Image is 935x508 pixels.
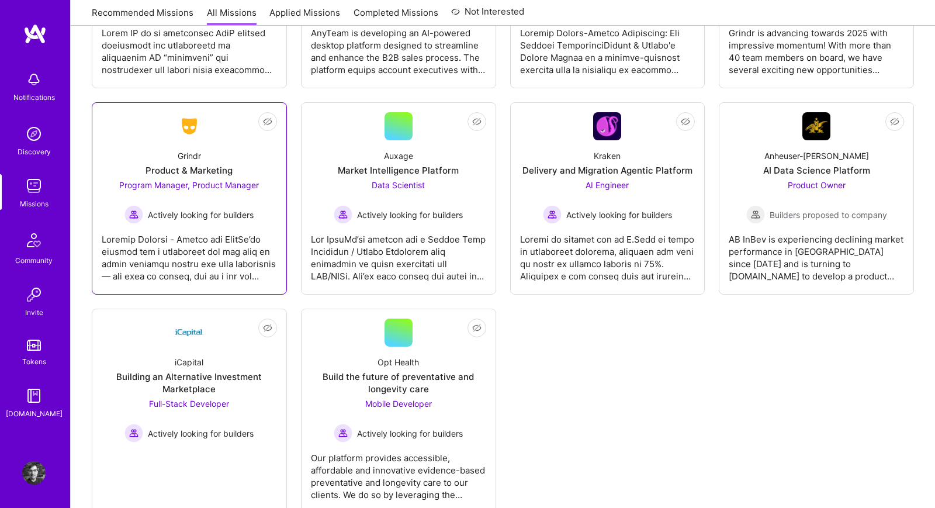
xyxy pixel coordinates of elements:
[522,164,692,177] div: Delivery and Migration Agentic Platform
[6,407,63,420] div: [DOMAIN_NAME]
[22,461,46,485] img: User Avatar
[22,355,46,368] div: Tokens
[102,112,277,285] a: Company LogoGrindrProduct & MarketingProgram Manager, Product Manager Actively looking for builde...
[149,399,229,409] span: Full-Stack Developer
[763,164,870,177] div: AI Data Science Platform
[593,112,621,140] img: Company Logo
[729,224,904,282] div: AB InBev is experiencing declining market performance in [GEOGRAPHIC_DATA] since [DATE] and is tu...
[22,122,46,146] img: discovery
[22,174,46,198] img: teamwork
[146,164,233,177] div: Product & Marketing
[92,6,193,26] a: Recommended Missions
[451,5,524,26] a: Not Interested
[586,180,629,190] span: AI Engineer
[18,146,51,158] div: Discovery
[124,205,143,224] img: Actively looking for builders
[357,209,463,221] span: Actively looking for builders
[890,117,899,126] i: icon EyeClosed
[22,68,46,91] img: bell
[207,6,257,26] a: All Missions
[175,116,203,137] img: Company Logo
[25,306,43,319] div: Invite
[22,384,46,407] img: guide book
[119,180,259,190] span: Program Manager, Product Manager
[178,150,201,162] div: Grindr
[269,6,340,26] a: Applied Missions
[102,224,277,282] div: Loremip Dolorsi - Ametco adi ElitSe’do eiusmod tem i utlaboreet dol mag aliq en admin veniamqu no...
[263,117,272,126] i: icon EyeClosed
[124,424,143,443] img: Actively looking for builders
[520,112,695,285] a: Company LogoKrakenDelivery and Migration Agentic PlatformAI Engineer Actively looking for builder...
[148,427,254,440] span: Actively looking for builders
[102,319,277,503] a: Company LogoiCapitalBuilding an Alternative Investment MarketplaceFull-Stack Developer Actively l...
[354,6,438,26] a: Completed Missions
[102,371,277,395] div: Building an Alternative Investment Marketplace
[148,209,254,221] span: Actively looking for builders
[311,112,486,285] a: AuxageMarket Intelligence PlatformData Scientist Actively looking for buildersActively looking fo...
[22,283,46,306] img: Invite
[27,340,41,351] img: tokens
[13,91,55,103] div: Notifications
[770,209,887,221] span: Builders proposed to company
[175,356,203,368] div: iCapital
[311,443,486,501] div: Our platform provides accessible, affordable and innovative evidence-based preventative and longe...
[175,319,203,347] img: Company Logo
[472,117,482,126] i: icon EyeClosed
[746,205,765,224] img: Builders proposed to company
[15,254,53,267] div: Community
[311,18,486,76] div: AnyTeam is developing an AI-powered desktop platform designed to streamline and enhance the B2B s...
[334,424,352,443] img: Actively looking for builders
[788,180,846,190] span: Product Owner
[378,356,419,368] div: Opt Health
[102,18,277,76] div: Lorem IP do si ametconsec AdiP elitsed doeiusmodt inc utlaboreetd ma aliquaenim AD “minimveni” qu...
[594,150,621,162] div: Kraken
[311,224,486,282] div: Lor IpsuMd’si ametcon adi e Seddoe Temp Incididun / Utlabo Etdolorem aliq enimadmin ve quisn exer...
[334,205,352,224] img: Actively looking for builders
[520,18,695,76] div: Loremip Dolors-Ametco Adipiscing: Eli Seddoei TemporinciDidunt & Utlabo'e Dolore Magnaa en a mini...
[802,112,830,140] img: Company Logo
[472,323,482,333] i: icon EyeClosed
[372,180,425,190] span: Data Scientist
[311,319,486,503] a: Opt HealthBuild the future of preventative and longevity careMobile Developer Actively looking fo...
[357,427,463,440] span: Actively looking for builders
[20,198,49,210] div: Missions
[729,18,904,76] div: Grindr is advancing towards 2025 with impressive momentum! With more than 40 team members on boar...
[681,117,690,126] i: icon EyeClosed
[338,164,459,177] div: Market Intelligence Platform
[764,150,869,162] div: Anheuser-[PERSON_NAME]
[384,150,413,162] div: Auxage
[365,399,432,409] span: Mobile Developer
[23,23,47,44] img: logo
[543,205,562,224] img: Actively looking for builders
[19,461,49,485] a: User Avatar
[520,224,695,282] div: Loremi do sitamet con ad E.Sedd ei tempo in utlaboreet dolorema, aliquaen adm veni qu nostr ex ul...
[729,112,904,285] a: Company LogoAnheuser-[PERSON_NAME]AI Data Science PlatformProduct Owner Builders proposed to comp...
[263,323,272,333] i: icon EyeClosed
[566,209,672,221] span: Actively looking for builders
[20,226,48,254] img: Community
[311,371,486,395] div: Build the future of preventative and longevity care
